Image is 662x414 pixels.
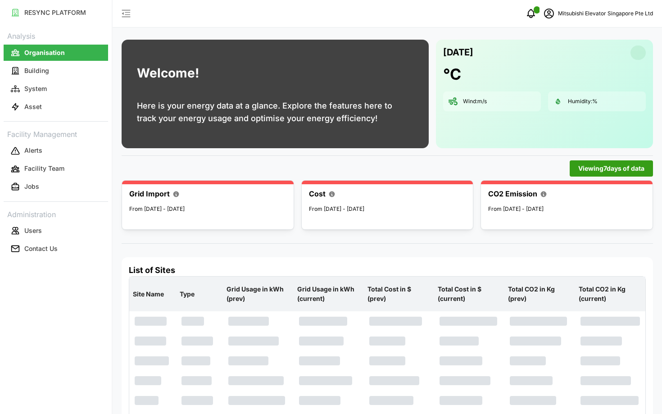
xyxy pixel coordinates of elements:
[131,282,174,306] p: Site Name
[4,142,108,160] a: Alerts
[578,161,644,176] span: Viewing 7 days of data
[443,64,461,84] h1: °C
[463,98,487,105] p: Wind: m/s
[4,207,108,220] p: Administration
[4,160,108,178] a: Facility Team
[24,164,64,173] p: Facility Team
[488,205,645,214] p: From [DATE] - [DATE]
[577,278,644,310] p: Total CO2 in Kg (current)
[522,5,540,23] button: notifications
[558,9,653,18] p: Mitsubishi Elevator Singapore Pte Ltd
[4,45,108,61] button: Organisation
[488,188,537,200] p: CO2 Emission
[129,188,170,200] p: Grid Import
[4,241,108,257] button: Contact Us
[570,160,653,177] button: Viewing7days of data
[225,278,291,310] p: Grid Usage in kWh (prev)
[4,161,108,177] button: Facility Team
[4,240,108,258] a: Contact Us
[4,44,108,62] a: Organisation
[24,84,47,93] p: System
[137,100,413,125] p: Here is your energy data at a glance. Explore the features here to track your energy usage and op...
[24,244,58,253] p: Contact Us
[178,282,221,306] p: Type
[4,99,108,115] button: Asset
[24,102,42,111] p: Asset
[506,278,573,310] p: Total CO2 in Kg (prev)
[4,143,108,159] button: Alerts
[4,178,108,196] a: Jobs
[24,8,86,17] p: RESYNC PLATFORM
[4,4,108,22] a: RESYNC PLATFORM
[4,222,108,240] a: Users
[4,80,108,98] a: System
[4,223,108,239] button: Users
[24,48,65,57] p: Organisation
[309,205,466,214] p: From [DATE] - [DATE]
[309,188,326,200] p: Cost
[24,66,49,75] p: Building
[295,278,362,310] p: Grid Usage in kWh (current)
[4,62,108,80] a: Building
[129,205,286,214] p: From [DATE] - [DATE]
[4,63,108,79] button: Building
[4,179,108,195] button: Jobs
[137,64,199,83] h1: Welcome!
[443,45,473,60] p: [DATE]
[4,5,108,21] button: RESYNC PLATFORM
[436,278,503,310] p: Total Cost in $ (current)
[24,182,39,191] p: Jobs
[4,127,108,140] p: Facility Management
[24,226,42,235] p: Users
[4,29,108,42] p: Analysis
[24,146,42,155] p: Alerts
[540,5,558,23] button: schedule
[4,81,108,97] button: System
[366,278,432,310] p: Total Cost in $ (prev)
[4,98,108,116] a: Asset
[129,264,646,276] h4: List of Sites
[568,98,598,105] p: Humidity: %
